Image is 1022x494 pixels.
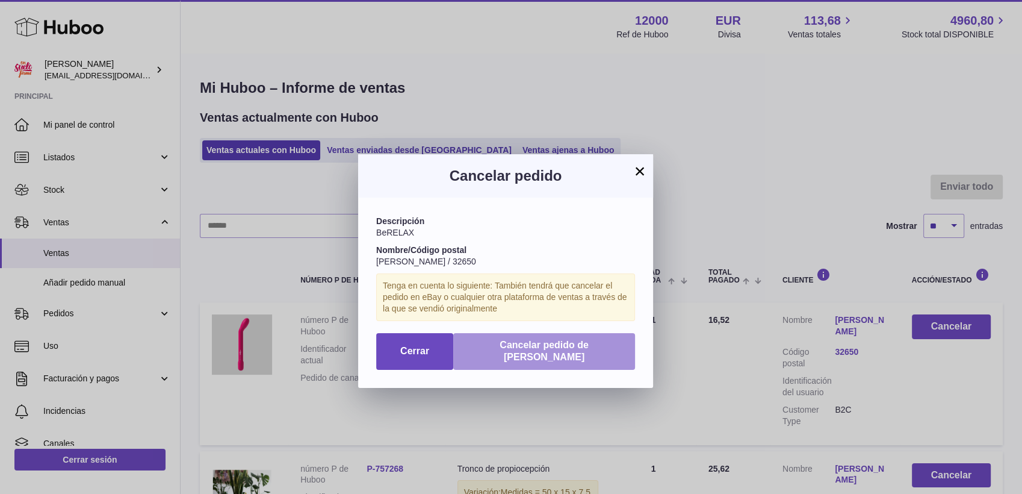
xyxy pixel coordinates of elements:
h3: Cancelar pedido [376,166,635,186]
div: Tenga en cuenta lo siguiente: También tendrá que cancelar el pedido en eBay o cualquier otra plat... [376,274,635,321]
button: × [633,164,647,178]
button: Cancelar pedido de [PERSON_NAME] [453,333,635,370]
strong: Descripción [376,216,424,226]
button: Cerrar [376,333,453,370]
strong: Nombre/Código postal [376,245,466,255]
span: [PERSON_NAME] / 32650 [376,257,476,266]
span: Cerrar [400,346,429,356]
span: Cancelar pedido de [PERSON_NAME] [500,340,589,363]
span: BeRELAX [376,228,414,237]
